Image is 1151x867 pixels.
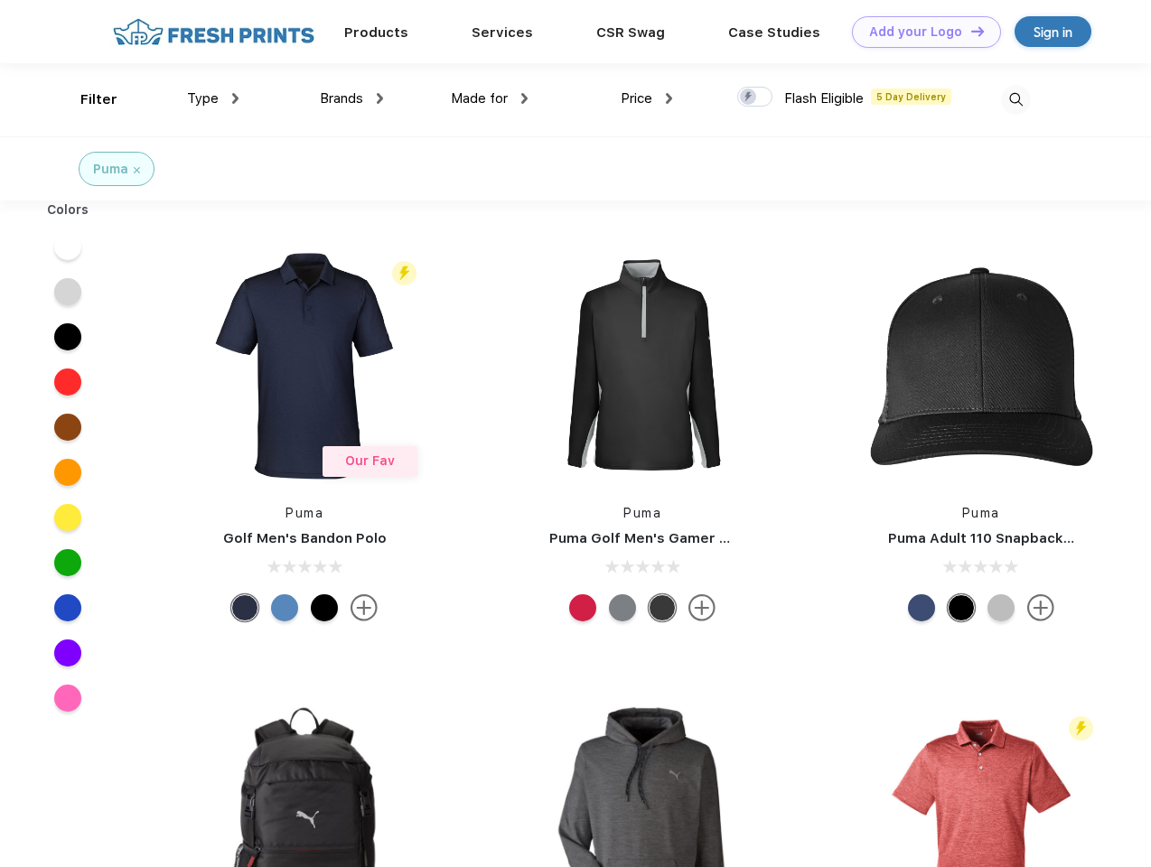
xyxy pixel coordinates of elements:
[271,594,298,621] div: Lake Blue
[962,506,1000,520] a: Puma
[231,594,258,621] div: Navy Blazer
[596,24,665,41] a: CSR Swag
[285,506,323,520] a: Puma
[869,24,962,40] div: Add your Logo
[971,26,984,36] img: DT
[666,93,672,104] img: dropdown.png
[320,90,363,107] span: Brands
[623,506,661,520] a: Puma
[80,89,117,110] div: Filter
[93,160,128,179] div: Puma
[1027,594,1054,621] img: more.svg
[232,93,239,104] img: dropdown.png
[948,594,975,621] div: Pma Blk Pma Blk
[569,594,596,621] div: Ski Patrol
[784,90,864,107] span: Flash Eligible
[621,90,652,107] span: Price
[184,246,425,486] img: func=resize&h=266
[649,594,676,621] div: Puma Black
[187,90,219,107] span: Type
[351,594,378,621] img: more.svg
[908,594,935,621] div: Peacoat Qut Shd
[134,167,140,173] img: filter_cancel.svg
[522,246,763,486] img: func=resize&h=266
[451,90,508,107] span: Made for
[33,200,103,219] div: Colors
[344,24,408,41] a: Products
[609,594,636,621] div: Quiet Shade
[472,24,533,41] a: Services
[549,530,835,546] a: Puma Golf Men's Gamer Golf Quarter-Zip
[688,594,716,621] img: more.svg
[1069,716,1093,741] img: flash_active_toggle.svg
[1034,22,1072,42] div: Sign in
[345,453,395,468] span: Our Fav
[1015,16,1091,47] a: Sign in
[108,16,320,48] img: fo%20logo%202.webp
[987,594,1015,621] div: Quarry with Brt Whit
[223,530,387,546] a: Golf Men's Bandon Polo
[521,93,528,104] img: dropdown.png
[861,246,1101,486] img: func=resize&h=266
[377,93,383,104] img: dropdown.png
[392,261,416,285] img: flash_active_toggle.svg
[311,594,338,621] div: Puma Black
[1001,85,1031,115] img: desktop_search.svg
[871,89,951,105] span: 5 Day Delivery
